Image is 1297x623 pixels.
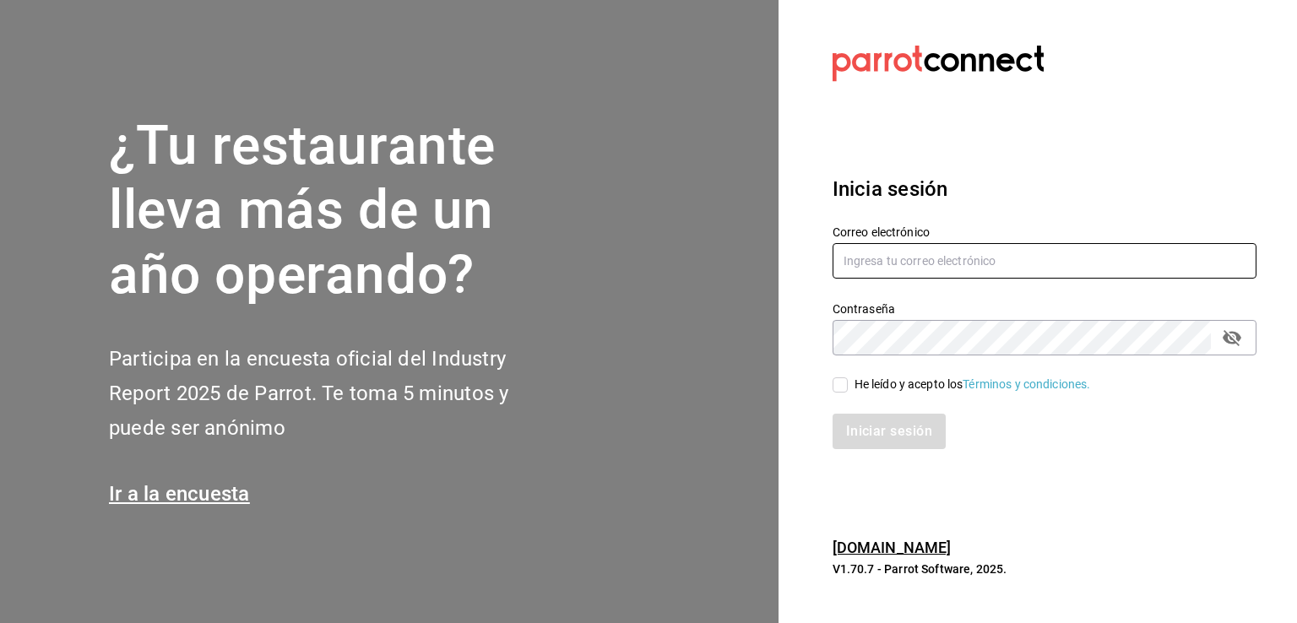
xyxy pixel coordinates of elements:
[833,225,1256,237] label: Correo electrónico
[109,482,250,506] a: Ir a la encuesta
[109,114,565,308] h1: ¿Tu restaurante lleva más de un año operando?
[833,561,1256,577] p: V1.70.7 - Parrot Software, 2025.
[855,376,1091,393] div: He leído y acepto los
[1218,323,1246,352] button: passwordField
[109,342,565,445] h2: Participa en la encuesta oficial del Industry Report 2025 de Parrot. Te toma 5 minutos y puede se...
[963,377,1090,391] a: Términos y condiciones.
[833,243,1256,279] input: Ingresa tu correo electrónico
[833,174,1256,204] h3: Inicia sesión
[833,302,1256,314] label: Contraseña
[833,539,952,556] a: [DOMAIN_NAME]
